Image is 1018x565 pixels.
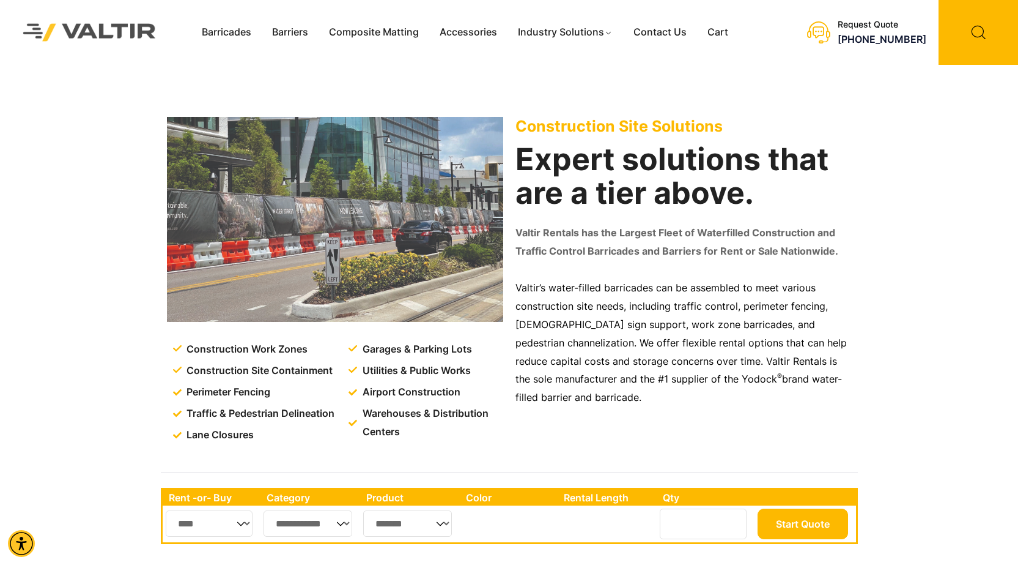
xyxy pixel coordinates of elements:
[515,224,852,261] p: Valtir Rentals has the Largest Fleet of Waterfilled Construction and Traffic Control Barricades a...
[657,490,754,506] th: Qty
[9,10,170,56] img: Valtir Rentals
[838,20,926,30] div: Request Quote
[660,509,747,539] input: Number
[777,372,782,381] sup: ®
[623,23,697,42] a: Contact Us
[183,405,334,423] span: Traffic & Pedestrian Delineation
[8,530,35,557] div: Accessibility Menu
[758,509,848,539] button: Start Quote
[264,511,353,537] select: Single select
[183,362,333,380] span: Construction Site Containment
[515,117,852,135] p: Construction Site Solutions
[360,405,506,441] span: Warehouses & Distribution Centers
[163,490,260,506] th: Rent -or- Buy
[360,383,460,402] span: Airport Construction
[507,23,623,42] a: Industry Solutions
[429,23,507,42] a: Accessories
[697,23,739,42] a: Cart
[260,490,361,506] th: Category
[183,426,254,444] span: Lane Closures
[558,490,657,506] th: Rental Length
[460,490,558,506] th: Color
[360,362,471,380] span: Utilities & Public Works
[319,23,429,42] a: Composite Matting
[515,143,852,210] h2: Expert solutions that are a tier above.
[363,511,452,537] select: Single select
[183,340,308,359] span: Construction Work Zones
[360,490,460,506] th: Product
[838,33,926,45] a: call (888) 496-3625
[191,23,262,42] a: Barricades
[183,383,270,402] span: Perimeter Fencing
[360,340,472,359] span: Garages & Parking Lots
[515,279,852,407] p: Valtir’s water-filled barricades can be assembled to meet various construction site needs, includ...
[166,511,253,537] select: Single select
[262,23,319,42] a: Barriers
